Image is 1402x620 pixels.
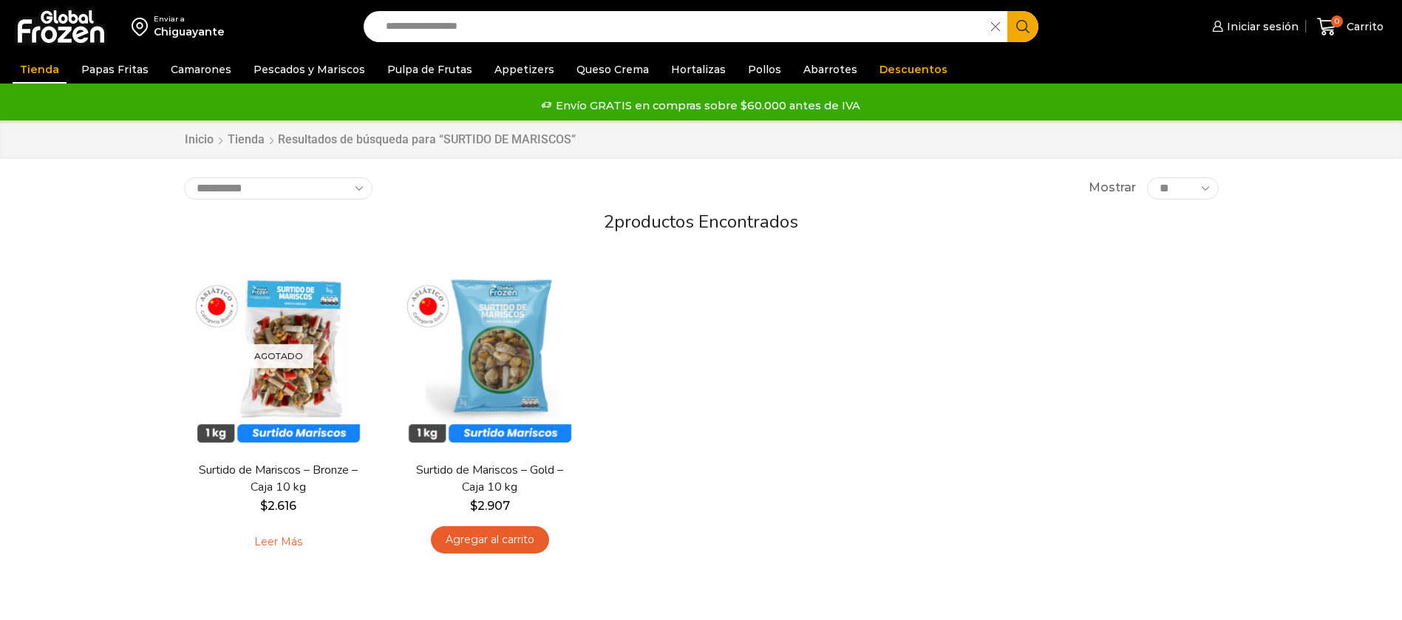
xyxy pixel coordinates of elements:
span: $ [470,499,477,513]
a: 0 Carrito [1313,10,1387,44]
span: Carrito [1343,19,1384,34]
div: Chiguayante [154,24,225,39]
a: Surtido de Mariscos – Gold – Caja 10 kg [404,462,574,496]
a: Surtido de Mariscos – Bronze – Caja 10 kg [193,462,363,496]
span: Iniciar sesión [1223,19,1299,34]
span: 0 [1331,16,1343,27]
nav: Breadcrumb [184,132,576,149]
a: Appetizers [487,55,562,84]
a: Camarones [163,55,239,84]
span: productos encontrados [614,210,798,234]
bdi: 2.616 [260,499,296,513]
a: Papas Fritas [74,55,156,84]
img: address-field-icon.svg [132,14,154,39]
a: Abarrotes [796,55,865,84]
a: Pescados y Mariscos [246,55,372,84]
span: $ [260,499,268,513]
a: Queso Crema [569,55,656,84]
a: Tienda [227,132,265,149]
button: Search button [1007,11,1038,42]
a: Descuentos [872,55,955,84]
bdi: 2.907 [470,499,510,513]
a: Iniciar sesión [1208,12,1299,41]
a: Hortalizas [664,55,733,84]
a: Tienda [13,55,67,84]
h1: Resultados de búsqueda para “SURTIDO DE MARISCOS” [278,132,576,146]
div: Enviar a [154,14,225,24]
p: Agotado [244,344,313,369]
span: 2 [604,210,614,234]
a: Agregar al carrito: “Surtido de Mariscos - Gold - Caja 10 kg” [431,526,549,553]
a: Inicio [184,132,214,149]
a: Pollos [741,55,789,84]
a: Pulpa de Frutas [380,55,480,84]
select: Pedido de la tienda [184,177,372,200]
span: Mostrar [1089,180,1136,197]
a: Leé más sobre “Surtido de Mariscos - Bronze - Caja 10 kg” [231,526,325,557]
